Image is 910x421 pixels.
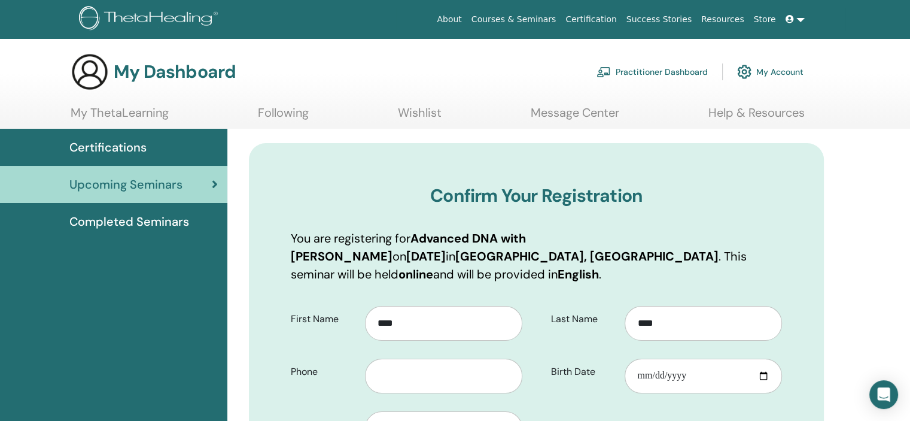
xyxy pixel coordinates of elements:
a: Following [258,105,309,129]
a: Success Stories [622,8,696,31]
img: chalkboard-teacher.svg [596,66,611,77]
span: Certifications [69,138,147,156]
img: cog.svg [737,62,751,82]
a: About [432,8,466,31]
div: Open Intercom Messenger [869,380,898,409]
label: Birth Date [542,361,625,383]
span: Upcoming Seminars [69,175,182,193]
a: Message Center [531,105,619,129]
img: logo.png [79,6,222,33]
label: Phone [282,361,365,383]
p: You are registering for on in . This seminar will be held and will be provided in . [291,229,782,283]
label: Last Name [542,308,625,331]
b: [GEOGRAPHIC_DATA], [GEOGRAPHIC_DATA] [455,249,719,264]
img: generic-user-icon.jpg [71,53,109,91]
a: Courses & Seminars [467,8,561,31]
label: First Name [282,308,365,331]
b: English [558,266,599,282]
span: Completed Seminars [69,213,189,231]
a: Help & Resources [708,105,805,129]
b: online [398,266,433,282]
a: Resources [696,8,749,31]
h3: My Dashboard [114,61,236,83]
b: [DATE] [406,249,446,264]
a: My ThetaLearning [71,105,169,129]
a: Store [749,8,781,31]
a: Practitioner Dashboard [596,59,708,85]
a: My Account [737,59,804,85]
a: Certification [561,8,621,31]
h3: Confirm Your Registration [291,185,782,207]
a: Wishlist [398,105,442,129]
